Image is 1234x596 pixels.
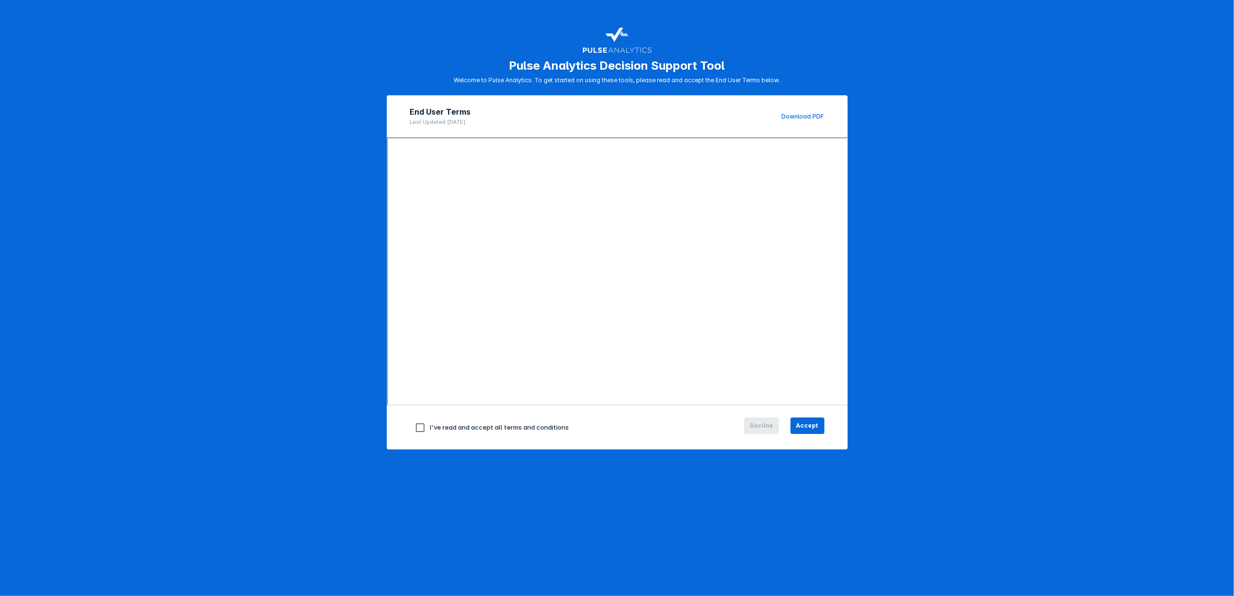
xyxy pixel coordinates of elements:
[410,119,471,125] p: Last Updated: [DATE]
[454,76,780,84] p: Welcome to Pulse Analytics. To get started on using these tools, please read and accept the End U...
[796,421,819,430] span: Accept
[782,113,824,120] a: Download PDF
[582,23,652,55] img: pulse-logo-user-terms.svg
[750,421,773,430] span: Decline
[791,417,824,434] button: Accept
[744,417,779,434] button: Decline
[430,423,569,431] span: I've read and accept all terms and conditions
[410,107,471,117] h2: End User Terms
[509,59,725,73] h1: Pulse Analytics Decision Support Tool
